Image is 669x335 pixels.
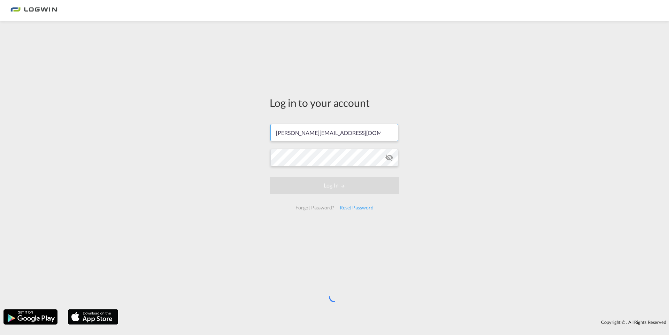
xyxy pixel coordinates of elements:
[67,309,119,325] img: apple.png
[293,201,337,214] div: Forgot Password?
[122,316,669,328] div: Copyright © . All Rights Reserved
[385,153,393,162] md-icon: icon-eye-off
[270,95,399,110] div: Log in to your account
[337,201,376,214] div: Reset Password
[10,3,57,18] img: bc73a0e0d8c111efacd525e4c8ad7d32.png
[3,309,58,325] img: google.png
[270,177,399,194] button: LOGIN
[270,124,398,141] input: Enter email/phone number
